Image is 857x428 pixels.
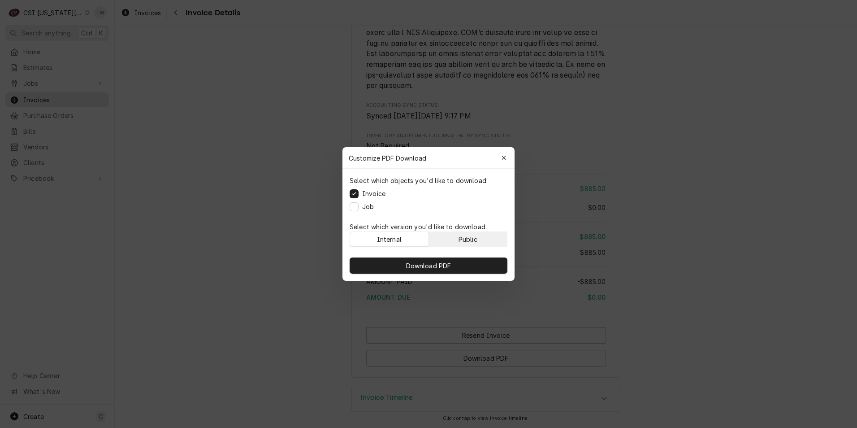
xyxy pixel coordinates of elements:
div: Internal [377,235,402,244]
label: Invoice [362,189,385,198]
button: Download PDF [350,258,507,274]
div: Customize PDF Download [342,147,515,169]
p: Select which objects you'd like to download: [350,176,488,185]
span: Download PDF [404,261,453,271]
div: Public [459,235,477,244]
p: Select which version you'd like to download: [350,222,507,231]
label: Job [362,202,374,211]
